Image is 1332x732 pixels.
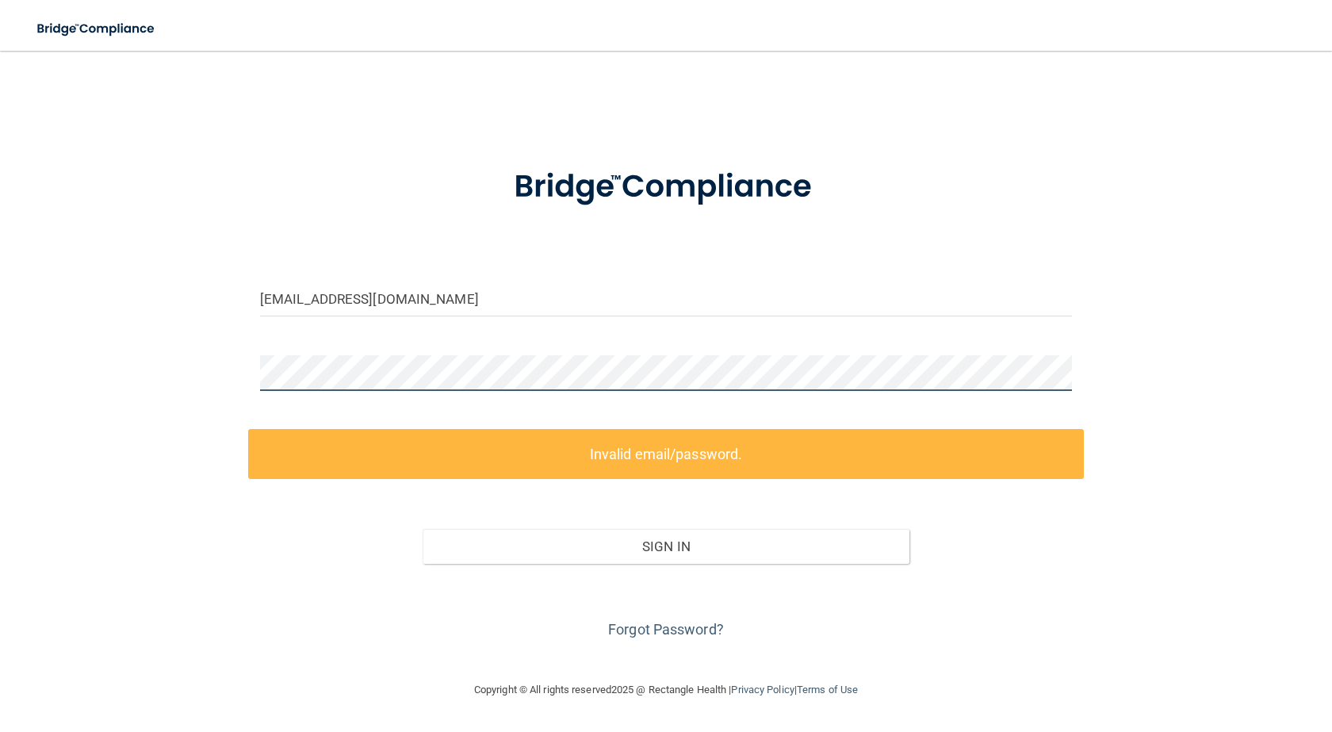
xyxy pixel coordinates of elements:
button: Sign In [423,529,909,564]
img: bridge_compliance_login_screen.278c3ca4.svg [481,146,851,228]
a: Privacy Policy [731,684,794,696]
a: Forgot Password? [608,621,724,638]
input: Email [260,281,1072,316]
a: Terms of Use [797,684,858,696]
div: Copyright © All rights reserved 2025 @ Rectangle Health | | [377,665,955,715]
label: Invalid email/password. [248,429,1084,479]
img: bridge_compliance_login_screen.278c3ca4.svg [24,13,170,45]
